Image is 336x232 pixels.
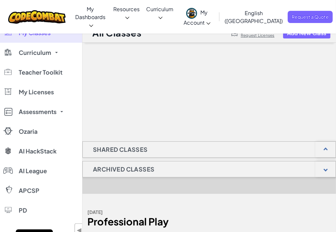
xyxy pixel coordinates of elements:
[184,9,211,26] span: My Account
[19,109,56,115] span: Assessments
[241,33,276,38] a: Request Licenses
[225,10,283,24] span: English ([GEOGRAPHIC_DATA])
[19,30,51,36] span: My Classes
[19,69,62,75] span: Teacher Toolkit
[221,4,286,30] a: English ([GEOGRAPHIC_DATA])
[288,11,333,23] a: Request a Quote
[19,50,51,56] span: Curriculum
[177,3,217,31] a: My Account
[87,217,237,226] div: Professional Play
[83,161,165,177] h1: Archived Classes
[87,207,237,217] div: [DATE]
[19,89,54,95] span: My Licenses
[75,6,105,20] span: My Dashboards
[19,148,56,154] span: AI HackStack
[83,141,158,158] h1: Shared Classes
[8,10,66,24] img: CodeCombat logo
[113,6,140,12] span: Resources
[19,168,47,174] span: AI League
[19,128,37,134] span: Ozaria
[186,8,197,19] img: avatar
[146,6,173,12] span: Curriculum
